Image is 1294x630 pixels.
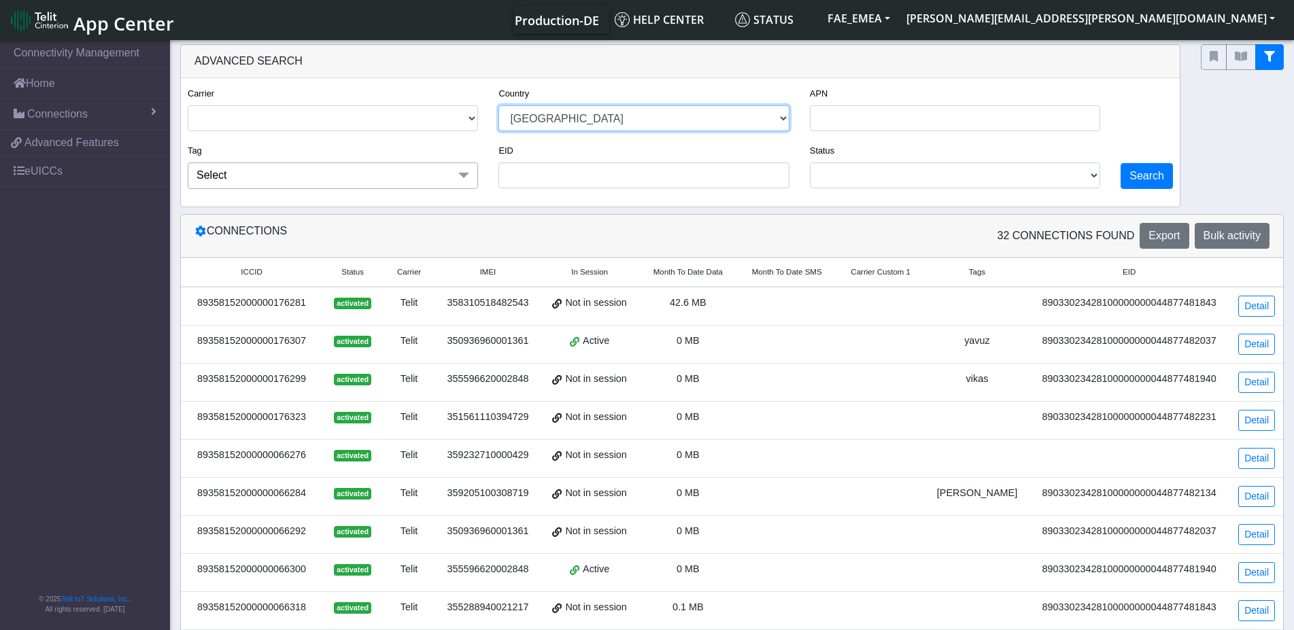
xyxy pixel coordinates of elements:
[443,296,532,311] div: 358310518482543
[189,524,314,539] div: 89358152000000066292
[181,45,1180,78] div: Advanced Search
[334,488,371,499] span: activated
[933,486,1021,501] div: [PERSON_NAME]
[1038,524,1221,539] div: 89033023428100000000044877482037
[189,600,314,615] div: 89358152000000066318
[11,5,172,35] a: App Center
[677,563,700,574] span: 0 MB
[1140,223,1189,249] button: Export
[677,373,700,384] span: 0 MB
[670,297,706,308] span: 42.6 MB
[189,448,314,463] div: 89358152000000066276
[969,266,985,278] span: Tags
[1121,163,1173,189] button: Search
[565,372,626,387] span: Not in session
[334,450,371,461] span: activated
[334,336,371,347] span: activated
[571,266,608,278] span: In Session
[1238,562,1275,583] a: Detail
[677,449,700,460] span: 0 MB
[565,410,626,425] span: Not in session
[515,12,599,29] span: Production-DE
[1238,334,1275,355] a: Detail
[188,144,202,157] label: Tag
[810,144,834,157] label: Status
[391,486,427,501] div: Telit
[443,372,532,387] div: 355596620002848
[898,6,1283,31] button: [PERSON_NAME][EMAIL_ADDRESS][PERSON_NAME][DOMAIN_NAME]
[615,12,630,27] img: knowledge.svg
[1038,410,1221,425] div: 89033023428100000000044877482231
[677,335,700,346] span: 0 MB
[391,410,427,425] div: Telit
[609,6,730,33] a: Help center
[1123,266,1136,278] span: EID
[565,448,626,463] span: Not in session
[1204,230,1261,241] span: Bulk activity
[752,266,822,278] span: Month To Date SMS
[1238,486,1275,507] a: Detail
[61,595,129,603] a: Telit IoT Solutions, Inc.
[615,12,704,27] span: Help center
[341,266,364,278] span: Status
[1038,562,1221,577] div: 89033023428100000000044877481940
[391,334,427,349] div: Telit
[397,266,421,278] span: Carrier
[334,602,371,613] span: activated
[334,564,371,575] span: activated
[514,6,598,33] a: Your current platform instance
[933,334,1021,349] div: yavuz
[997,228,1134,244] span: 32 Connections found
[677,525,700,536] span: 0 MB
[677,411,700,422] span: 0 MB
[189,372,314,387] div: 89358152000000176299
[391,600,427,615] div: Telit
[677,487,700,498] span: 0 MB
[189,562,314,577] div: 89358152000000066300
[1038,486,1221,501] div: 89033023428100000000044877482134
[1038,334,1221,349] div: 89033023428100000000044877482037
[498,144,513,157] label: EID
[334,298,371,309] span: activated
[189,334,314,349] div: 89358152000000176307
[443,486,532,501] div: 359205100308719
[184,223,732,249] div: Connections
[851,266,910,278] span: Carrier Custom 1
[334,526,371,537] span: activated
[443,448,532,463] div: 359232710000429
[565,296,626,311] span: Not in session
[391,562,427,577] div: Telit
[443,600,532,615] div: 355288940021217
[24,135,119,151] span: Advanced Features
[443,410,532,425] div: 351561110394729
[391,296,427,311] div: Telit
[443,562,532,577] div: 355596620002848
[1238,410,1275,431] a: Detail
[1195,223,1270,249] button: Bulk activity
[188,87,214,100] label: Carrier
[197,169,226,181] span: Select
[391,372,427,387] div: Telit
[810,87,828,100] label: APN
[391,448,427,463] div: Telit
[819,6,898,31] button: FAE_EMEA
[730,6,819,33] a: Status
[565,600,626,615] span: Not in session
[334,374,371,385] span: activated
[565,486,626,501] span: Not in session
[1238,524,1275,545] a: Detail
[480,266,496,278] span: IMEI
[1238,600,1275,621] a: Detail
[391,524,427,539] div: Telit
[1038,296,1221,311] div: 89033023428100000000044877481843
[189,296,314,311] div: 89358152000000176281
[189,410,314,425] div: 89358152000000176323
[73,11,174,36] span: App Center
[1238,296,1275,317] a: Detail
[1148,230,1180,241] span: Export
[1238,448,1275,469] a: Detail
[11,10,68,31] img: logo-telit-cinterion-gw-new.png
[189,486,314,501] div: 89358152000000066284
[443,334,532,349] div: 350936960001361
[241,266,262,278] span: ICCID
